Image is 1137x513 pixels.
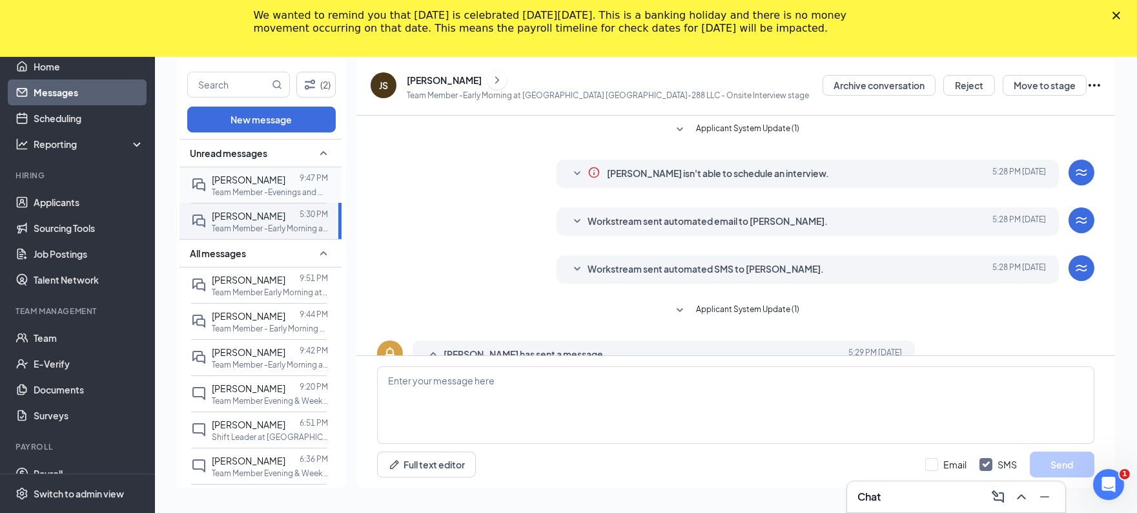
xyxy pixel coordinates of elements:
[1093,469,1124,500] iframe: Intercom live chat
[569,262,585,277] svg: SmallChevronDown
[212,187,328,198] p: Team Member -Evenings and Weekends at [GEOGRAPHIC_DATA] TX-288 LLC
[300,309,328,320] p: 9:44 PM
[607,166,829,182] span: [PERSON_NAME] isn't able to schedule an interview.
[212,419,285,430] span: [PERSON_NAME]
[300,454,328,465] p: 6:36 PM
[15,487,28,500] svg: Settings
[377,452,476,477] button: Full text editorPen
[191,350,207,365] svg: DoubleChat
[990,489,1006,505] svg: ComposeMessage
[1074,260,1089,276] svg: WorkstreamLogo
[1037,489,1052,505] svg: Minimize
[1074,165,1089,180] svg: WorkstreamLogo
[672,122,688,138] svg: SmallChevronDown
[190,147,267,160] span: Unread messages
[407,74,482,87] div: [PERSON_NAME]
[15,138,28,151] svg: Analysis
[34,403,144,428] a: Surveys
[1011,487,1032,507] button: ChevronUp
[296,72,336,98] button: Filter (2)
[212,359,328,370] p: Team Member -Early Morning at [GEOGRAPHIC_DATA] [GEOGRAPHIC_DATA]-288 LLC
[444,347,603,362] span: [PERSON_NAME] has sent a message
[823,75,936,96] button: Archive conversation
[992,166,1046,182] span: [DATE] 5:28 PM
[34,325,144,351] a: Team
[316,145,331,161] svg: SmallChevronUp
[34,461,144,487] a: Payroll
[191,386,207,401] svg: ChatInactive
[302,77,318,92] svg: Filter
[300,345,328,356] p: 9:42 PM
[316,246,331,261] svg: SmallChevronUp
[672,303,688,319] svg: SmallChevronDown
[34,377,144,403] a: Documents
[696,122,799,138] span: Applicant System Update (1)
[212,382,285,394] span: [PERSON_NAME]
[382,346,398,361] svg: Bell
[191,458,207,474] svg: ChatInactive
[388,458,401,471] svg: Pen
[491,72,504,88] svg: ChevronRight
[1034,487,1055,507] button: Minimize
[212,468,328,479] p: Team Member Evening & Weekends at [GEOGRAPHIC_DATA] TX-222 LLC
[407,90,809,101] p: Team Member -Early Morning at [GEOGRAPHIC_DATA] [GEOGRAPHIC_DATA]-288 LLC - Onsite Interview stage
[34,189,144,215] a: Applicants
[487,70,507,90] button: ChevronRight
[191,177,207,193] svg: DoubleChat
[212,310,285,322] span: [PERSON_NAME]
[300,173,328,183] p: 9:47 PM
[1074,213,1089,228] svg: WorkstreamLogo
[191,422,207,437] svg: ChatInactive
[212,174,285,185] span: [PERSON_NAME]
[1003,75,1087,96] button: Move to stage
[588,214,828,229] span: Workstream sent automated email to [PERSON_NAME].
[34,241,144,267] a: Job Postings
[254,9,863,35] div: We wanted to remind you that [DATE] is celebrated [DATE][DATE]. This is a banking holiday and the...
[300,209,328,220] p: 5:30 PM
[569,214,585,229] svg: SmallChevronDown
[34,215,144,241] a: Sourcing Tools
[696,303,799,319] span: Applicant System Update (1)
[1112,12,1125,19] div: Close
[272,79,282,90] svg: MagnifyingGlass
[1087,78,1102,93] svg: Ellipses
[15,441,141,452] div: Payroll
[569,166,585,182] svg: SmallChevronDown
[188,72,269,97] input: Search
[212,210,285,222] span: [PERSON_NAME]
[34,138,145,151] div: Reporting
[300,417,328,428] p: 6:51 PM
[379,79,388,92] div: JS
[857,490,881,504] h3: Chat
[15,170,141,181] div: Hiring
[992,262,1046,277] span: [DATE] 5:28 PM
[34,351,144,377] a: E-Verify
[300,273,328,284] p: 9:51 PM
[988,487,1009,507] button: ComposeMessage
[1120,469,1130,479] span: 1
[212,223,328,234] p: Team Member -Early Morning at [GEOGRAPHIC_DATA] [GEOGRAPHIC_DATA]-288 LLC
[1014,489,1029,505] svg: ChevronUp
[212,455,285,466] span: [PERSON_NAME]
[15,306,141,317] div: Team Management
[187,107,336,132] button: New message
[34,79,144,105] a: Messages
[300,381,328,392] p: 9:20 PM
[34,267,144,293] a: Talent Network
[588,262,824,277] span: Workstream sent automated SMS to [PERSON_NAME].
[212,287,328,298] p: Team Member Early Morning at [GEOGRAPHIC_DATA] TX-220 LLC
[191,213,207,229] svg: DoubleChat
[212,432,328,443] p: Shift Leader at [GEOGRAPHIC_DATA] TX-288 LLC
[34,487,124,500] div: Switch to admin view
[992,214,1046,229] span: [DATE] 5:28 PM
[588,166,600,179] svg: Info
[848,347,902,362] span: [DATE] 5:29 PM
[191,313,207,329] svg: DoubleChat
[212,274,285,286] span: [PERSON_NAME]
[212,323,328,334] p: Team Member - Early Morning at [GEOGRAPHIC_DATA] [GEOGRAPHIC_DATA]-222 LLC
[1030,452,1094,477] button: Send
[943,75,995,96] button: Reject
[190,247,246,260] span: All messages
[212,346,285,358] span: [PERSON_NAME]
[191,277,207,293] svg: DoubleChat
